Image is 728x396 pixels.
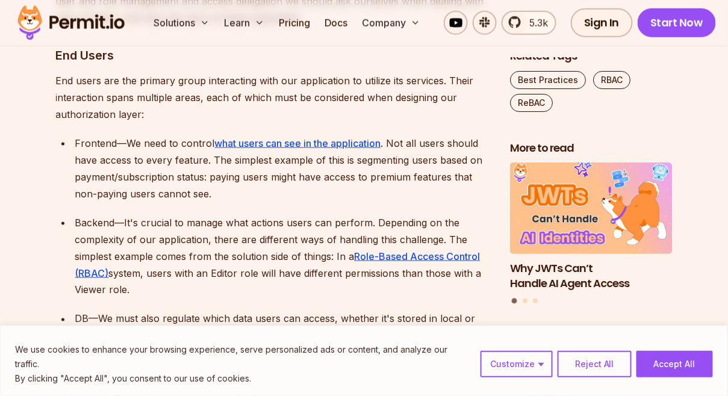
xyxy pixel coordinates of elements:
a: 5.3k [502,11,556,35]
button: Go to slide 3 [533,299,538,304]
img: Why JWTs Can’t Handle AI Agent Access [510,163,673,255]
a: Docs [320,11,352,35]
a: Why JWTs Can’t Handle AI Agent AccessWhy JWTs Can’t Handle AI Agent Access [510,163,673,291]
a: ReBAC [510,94,553,112]
button: Go to slide 1 [512,299,517,304]
div: Posts [510,163,673,306]
button: Company [357,11,425,35]
button: Go to slide 2 [523,299,527,304]
h2: More to read [510,141,673,156]
a: Pricing [274,11,315,35]
div: Frontend—We need to control . Not all users should have access to every feature. The simplest exa... [75,135,491,202]
a: Start Now [638,8,717,37]
p: By clicking "Accept All", you consent to our use of cookies. [15,371,471,386]
button: Reject All [558,351,632,377]
h3: End Users [56,46,491,65]
a: Best Practices [510,71,586,89]
a: what users can see in the application [215,137,381,149]
span: 5.3k [522,16,548,30]
p: End users are the primary group interacting with our application to utilize its services. Their i... [56,72,491,123]
button: Solutions [149,11,214,35]
div: DB—We must also regulate which data users can access, whether it's stored in local or external da... [75,311,491,344]
a: RBAC [593,71,630,89]
a: Role-Based Access Control (RBAC) [75,250,481,279]
button: Accept All [636,351,713,377]
li: 1 of 3 [510,163,673,291]
p: We use cookies to enhance your browsing experience, serve personalized ads or content, and analyz... [15,342,471,371]
h3: Why JWTs Can’t Handle AI Agent Access [510,261,673,291]
img: Permit logo [12,2,130,43]
div: Backend—It's crucial to manage what actions users can perform. Depending on the complexity of our... [75,214,491,299]
a: Sign In [571,8,633,37]
button: Learn [219,11,269,35]
button: Customize [481,351,553,377]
